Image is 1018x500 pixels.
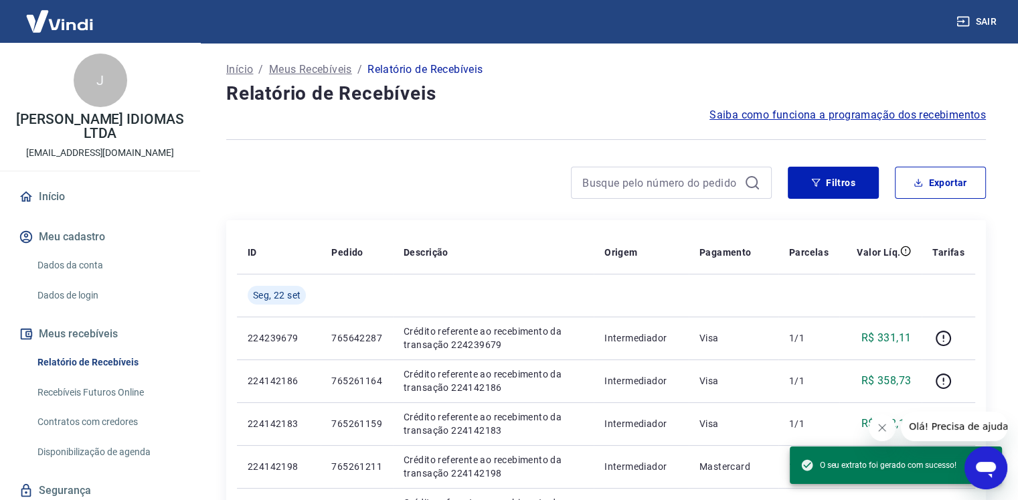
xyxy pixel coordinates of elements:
[226,62,253,78] a: Início
[895,167,986,199] button: Exportar
[367,62,483,78] p: Relatório de Recebíveis
[699,331,768,345] p: Visa
[861,330,912,346] p: R$ 331,11
[861,416,912,432] p: R$ 352,13
[331,417,382,430] p: 765261159
[269,62,352,78] a: Meus Recebíveis
[32,438,184,466] a: Disponibilização de agenda
[932,246,964,259] p: Tarifas
[869,414,896,441] iframe: Fechar mensagem
[404,453,583,480] p: Crédito referente ao recebimento da transação 224142198
[604,331,678,345] p: Intermediador
[32,408,184,436] a: Contratos com credores
[16,222,184,252] button: Meu cadastro
[404,367,583,394] p: Crédito referente ao recebimento da transação 224142186
[699,417,768,430] p: Visa
[32,252,184,279] a: Dados da conta
[253,288,301,302] span: Seg, 22 set
[861,373,912,389] p: R$ 358,73
[331,374,382,388] p: 765261164
[789,246,829,259] p: Parcelas
[709,107,986,123] a: Saiba como funciona a programação dos recebimentos
[248,374,310,388] p: 224142186
[404,246,448,259] p: Descrição
[32,349,184,376] a: Relatório de Recebíveis
[26,146,174,160] p: [EMAIL_ADDRESS][DOMAIN_NAME]
[699,374,768,388] p: Visa
[789,331,829,345] p: 1/1
[954,9,1002,34] button: Sair
[331,460,382,473] p: 765261211
[582,173,739,193] input: Busque pelo número do pedido
[74,54,127,107] div: J
[604,460,678,473] p: Intermediador
[789,417,829,430] p: 1/1
[331,331,382,345] p: 765642287
[226,80,986,107] h4: Relatório de Recebíveis
[857,246,900,259] p: Valor Líq.
[800,459,956,472] span: O seu extrato foi gerado com sucesso!
[248,417,310,430] p: 224142183
[788,167,879,199] button: Filtros
[964,446,1007,489] iframe: Botão para abrir a janela de mensagens
[604,246,637,259] p: Origem
[32,379,184,406] a: Recebíveis Futuros Online
[258,62,263,78] p: /
[699,460,768,473] p: Mastercard
[604,374,678,388] p: Intermediador
[11,112,189,141] p: [PERSON_NAME] IDIOMAS LTDA
[789,460,829,473] p: 1/1
[32,282,184,309] a: Dados de login
[248,460,310,473] p: 224142198
[604,417,678,430] p: Intermediador
[331,246,363,259] p: Pedido
[404,410,583,437] p: Crédito referente ao recebimento da transação 224142183
[789,374,829,388] p: 1/1
[16,319,184,349] button: Meus recebíveis
[8,9,112,20] span: Olá! Precisa de ajuda?
[901,412,1007,441] iframe: Mensagem da empresa
[699,246,752,259] p: Pagamento
[248,246,257,259] p: ID
[404,325,583,351] p: Crédito referente ao recebimento da transação 224239679
[357,62,362,78] p: /
[248,331,310,345] p: 224239679
[16,182,184,212] a: Início
[16,1,103,41] img: Vindi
